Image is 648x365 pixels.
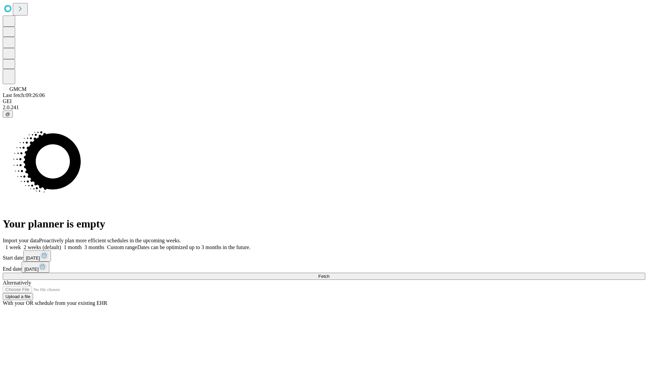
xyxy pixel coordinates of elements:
[22,262,49,273] button: [DATE]
[24,244,61,250] span: 2 weeks (default)
[137,244,250,250] span: Dates can be optimized up to 3 months in the future.
[3,98,645,104] div: GEI
[3,111,13,118] button: @
[3,218,645,230] h1: Your planner is empty
[9,86,27,92] span: GMCM
[3,280,31,286] span: Alternatively
[3,92,45,98] span: Last fetch: 09:26:06
[3,238,39,243] span: Import your data
[24,267,38,272] span: [DATE]
[3,262,645,273] div: End date
[84,244,104,250] span: 3 months
[3,250,645,262] div: Start date
[3,293,33,300] button: Upload a file
[5,244,21,250] span: 1 week
[3,104,645,111] div: 2.0.241
[39,238,181,243] span: Proactively plan more efficient schedules in the upcoming weeks.
[107,244,137,250] span: Custom range
[318,274,329,279] span: Fetch
[23,250,51,262] button: [DATE]
[26,255,40,261] span: [DATE]
[64,244,82,250] span: 1 month
[5,112,10,117] span: @
[3,300,107,306] span: With your OR schedule from your existing EHR
[3,273,645,280] button: Fetch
